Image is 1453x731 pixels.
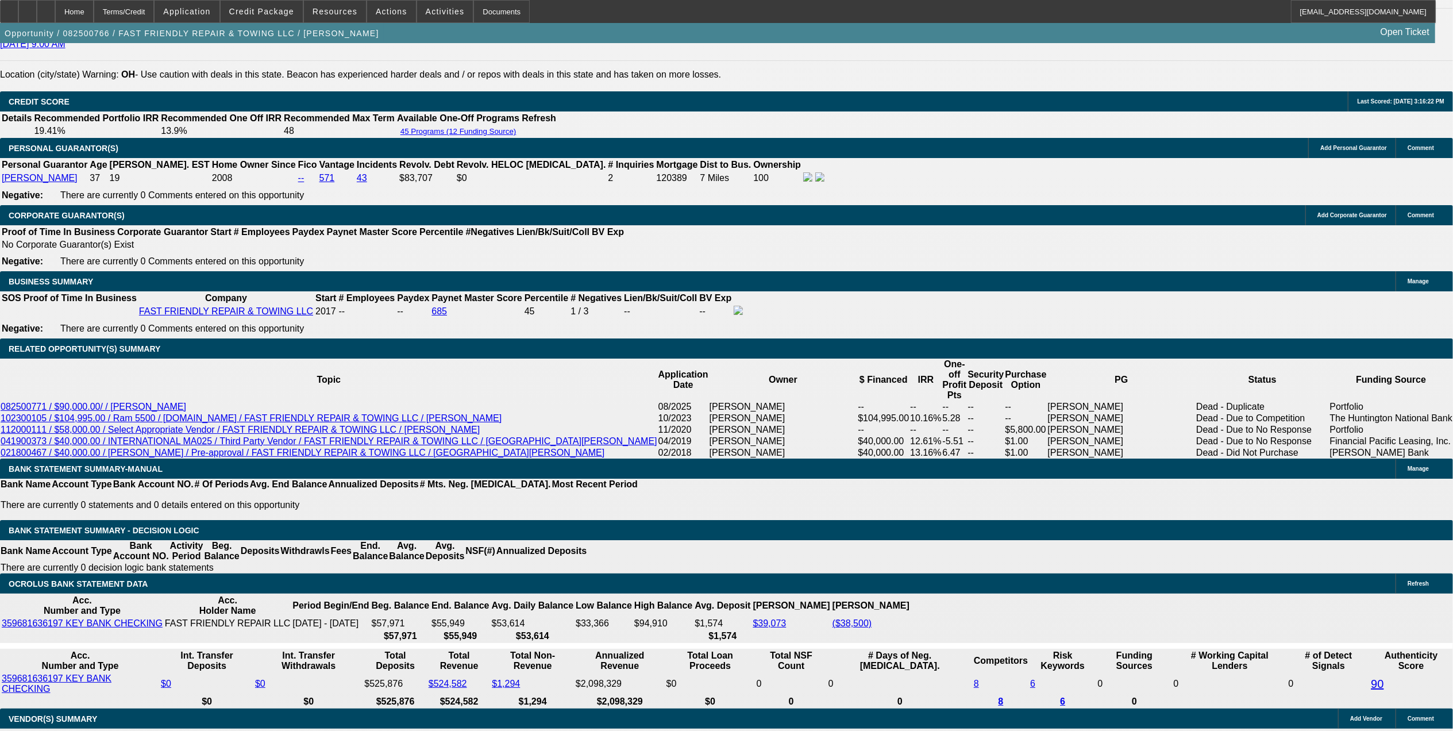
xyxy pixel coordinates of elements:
[666,696,755,707] th: $0
[1005,436,1047,447] td: $1.00
[1408,715,1434,722] span: Comment
[465,540,496,562] th: NSF(#)
[1320,145,1387,151] span: Add Personal Guarantor
[753,595,831,617] th: [PERSON_NAME]
[1408,212,1434,218] span: Comment
[1196,401,1329,413] td: Dead - Duplicate
[169,540,204,562] th: Activity Period
[709,401,858,413] td: [PERSON_NAME]
[205,293,247,303] b: Company
[909,413,942,424] td: 10.16%
[909,401,942,413] td: --
[496,540,587,562] th: Annualized Deposits
[304,1,366,22] button: Resources
[255,679,265,688] a: $0
[942,413,968,424] td: 5.28
[319,160,354,170] b: Vantage
[1329,436,1453,447] td: Financial Pacific Leasing, Inc.
[575,618,633,629] td: $33,366
[967,413,1004,424] td: --
[23,293,137,304] th: Proof of Time In Business
[109,172,210,184] td: 19
[292,618,369,629] td: [DATE] - [DATE]
[1,448,604,457] a: 021800467 / $40,000.00 / [PERSON_NAME] / Pre-approval / FAST FRIENDLY REPAIR & TOWING LLC / [GEOG...
[431,630,490,642] th: $55,949
[967,447,1004,459] td: --
[634,595,693,617] th: High Balance
[113,479,194,490] th: Bank Account NO.
[9,211,125,220] span: CORPORATE GUARANTOR(S)
[1,425,480,434] a: 112000111 / $58,000.00 / Select Appropriate Vendor / FAST FRIENDLY REPAIR & TOWING LLC / [PERSON_...
[753,618,787,628] a: $39,073
[575,696,665,707] th: $2,098,329
[255,696,363,707] th: $0
[491,696,574,707] th: $1,294
[1196,424,1329,436] td: Dead - Due to No Response
[89,172,107,184] td: 37
[694,618,751,629] td: $1,574
[1005,447,1047,459] td: $1.00
[2,324,43,333] b: Negative:
[155,1,219,22] button: Application
[1288,650,1370,672] th: # of Detect Signals
[280,540,330,562] th: Withdrawls
[164,618,291,629] td: FAST FRIENDLY REPAIR LLC
[160,696,253,707] th: $0
[431,293,522,303] b: Paynet Master Score
[709,447,858,459] td: [PERSON_NAME]
[592,227,624,237] b: BV Exp
[1408,145,1434,151] span: Comment
[624,293,697,303] b: Lien/Bk/Suit/Coll
[1047,447,1196,459] td: [PERSON_NAME]
[429,679,467,688] a: $524,582
[1196,359,1329,401] th: Status
[1005,401,1047,413] td: --
[1,226,115,238] th: Proof of Time In Business
[699,305,732,318] td: --
[313,7,357,16] span: Resources
[298,173,305,183] a: --
[1005,413,1047,424] td: --
[1329,447,1453,459] td: Stearns Bank
[1,293,22,304] th: SOS
[110,160,210,170] b: [PERSON_NAME]. EST
[492,679,520,688] a: $1,294
[666,650,755,672] th: Total Loan Proceeds
[364,696,426,707] th: $525,876
[1,436,657,446] a: 041900373 / $40,000.00 / INTERNATIONAL MA025 / Third Party Vendor / FAST FRIENDLY REPAIR & TOWING...
[164,595,291,617] th: Acc. Holder Name
[9,97,70,106] span: CREDIT SCORE
[909,359,942,401] th: IRR
[1,413,502,423] a: 102300105 / $104,995.00 / Ram 5500 / [DOMAIN_NAME] / FAST FRIENDLY REPAIR & TOWING LLC / [PERSON_...
[1047,401,1196,413] td: [PERSON_NAME]
[9,579,148,588] span: OCROLUS BANK STATEMENT DATA
[1196,447,1329,459] td: Dead - Did Not Purchase
[699,293,731,303] b: BV Exp
[60,190,304,200] span: There are currently 0 Comments entered on this opportunity
[694,630,751,642] th: $1,574
[397,293,429,303] b: Paydex
[1047,424,1196,436] td: [PERSON_NAME]
[571,293,622,303] b: # Negatives
[1,650,159,672] th: Acc. Number and Type
[51,540,113,562] th: Account Type
[160,650,253,672] th: Int. Transfer Deposits
[1030,679,1035,688] a: 6
[240,540,280,562] th: Deposits
[700,160,751,170] b: Dist to Bus.
[942,424,968,436] td: --
[700,172,752,184] td: 7 Miles
[60,256,304,266] span: There are currently 0 Comments entered on this opportunity
[298,160,317,170] b: Fico
[756,673,827,695] td: 0
[419,227,463,237] b: Percentile
[417,1,473,22] button: Activities
[1047,413,1196,424] td: [PERSON_NAME]
[283,125,395,137] td: 48
[525,306,568,317] div: 45
[657,160,698,170] b: Mortgage
[364,650,426,672] th: Total Deposits
[658,447,709,459] td: 02/2018
[327,479,419,490] th: Annualized Deposits
[803,172,812,182] img: facebook-icon.png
